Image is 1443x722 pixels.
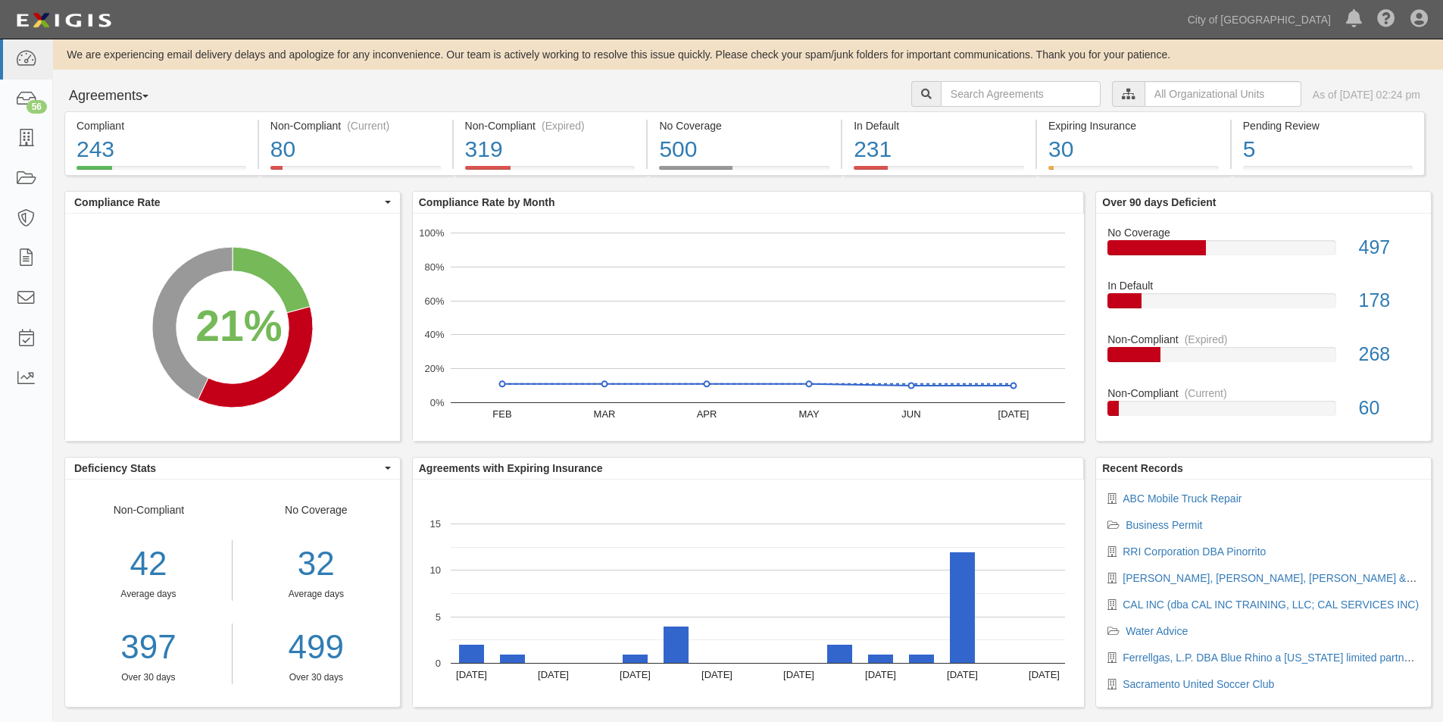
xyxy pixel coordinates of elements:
[492,408,511,420] text: FEB
[429,397,444,408] text: 0%
[64,166,258,178] a: Compliant243
[1107,225,1420,279] a: No Coverage497
[65,502,233,684] div: Non-Compliant
[542,118,585,133] div: (Expired)
[1096,225,1431,240] div: No Coverage
[244,540,389,588] div: 32
[11,7,116,34] img: logo-5460c22ac91f19d4615b14bd174203de0afe785f0fc80cf4dbbc73dc1793850b.png
[436,658,441,669] text: 0
[347,118,389,133] div: (Current)
[424,329,444,340] text: 40%
[233,502,400,684] div: No Coverage
[195,295,282,358] div: 21%
[1048,118,1219,133] div: Expiring Insurance
[65,624,232,671] a: 397
[865,669,896,680] text: [DATE]
[1185,332,1228,347] div: (Expired)
[1123,572,1437,584] a: [PERSON_NAME], [PERSON_NAME], [PERSON_NAME] & Roma
[854,118,1024,133] div: In Default
[1185,386,1227,401] div: (Current)
[1123,678,1274,690] a: Sacramento United Soccer Club
[1096,332,1431,347] div: Non-Compliant
[436,611,441,622] text: 5
[901,408,920,420] text: JUN
[244,671,389,684] div: Over 30 days
[1048,133,1219,166] div: 30
[65,671,232,684] div: Over 30 days
[65,214,400,441] svg: A chart.
[1107,386,1420,428] a: Non-Compliant(Current)60
[1123,599,1419,611] a: CAL INC (dba CAL INC TRAINING, LLC; CAL SERVICES INC)
[998,408,1029,420] text: [DATE]
[696,408,717,420] text: APR
[53,47,1443,62] div: We are experiencing email delivery delays and apologize for any inconvenience. Our team is active...
[947,669,978,680] text: [DATE]
[1029,669,1060,680] text: [DATE]
[1123,545,1266,558] a: RRI Corporation DBA Pinorrito
[798,408,820,420] text: MAY
[424,363,444,374] text: 20%
[1096,386,1431,401] div: Non-Compliant
[1145,81,1301,107] input: All Organizational Units
[74,195,381,210] span: Compliance Rate
[1102,462,1183,474] b: Recent Records
[77,133,246,166] div: 243
[1243,133,1413,166] div: 5
[648,166,841,178] a: No Coverage500
[419,196,555,208] b: Compliance Rate by Month
[659,118,829,133] div: No Coverage
[27,100,47,114] div: 56
[1348,234,1431,261] div: 497
[593,408,615,420] text: MAR
[1107,332,1420,386] a: Non-Compliant(Expired)268
[620,669,651,680] text: [DATE]
[413,480,1084,707] svg: A chart.
[783,669,814,680] text: [DATE]
[456,669,487,680] text: [DATE]
[244,588,389,601] div: Average days
[465,118,636,133] div: Non-Compliant (Expired)
[419,462,603,474] b: Agreements with Expiring Insurance
[1123,652,1432,664] a: Ferrellgas, L.P. DBA Blue Rhino a [US_STATE] limited partnership
[659,133,829,166] div: 500
[1123,492,1242,505] a: ABC Mobile Truck Repair
[465,133,636,166] div: 319
[1348,287,1431,314] div: 178
[1126,625,1188,637] a: Water Advice
[1126,519,1202,531] a: Business Permit
[429,564,440,576] text: 10
[941,81,1101,107] input: Search Agreements
[1096,278,1431,293] div: In Default
[1377,11,1395,29] i: Help Center - Complianz
[65,192,400,213] button: Compliance Rate
[77,118,246,133] div: Compliant
[1243,118,1413,133] div: Pending Review
[65,540,232,588] div: 42
[424,261,444,273] text: 80%
[538,669,569,680] text: [DATE]
[1348,395,1431,422] div: 60
[1037,166,1230,178] a: Expiring Insurance30
[701,669,732,680] text: [DATE]
[413,214,1084,441] svg: A chart.
[1102,196,1216,208] b: Over 90 days Deficient
[1107,278,1420,332] a: In Default178
[454,166,647,178] a: Non-Compliant(Expired)319
[424,295,444,306] text: 60%
[419,227,445,239] text: 100%
[1313,87,1420,102] div: As of [DATE] 02:24 pm
[244,624,389,671] a: 499
[1232,166,1425,178] a: Pending Review5
[270,133,441,166] div: 80
[64,81,178,111] button: Agreements
[842,166,1035,178] a: In Default231
[259,166,452,178] a: Non-Compliant(Current)80
[270,118,441,133] div: Non-Compliant (Current)
[1348,341,1431,368] div: 268
[65,588,232,601] div: Average days
[854,133,1024,166] div: 231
